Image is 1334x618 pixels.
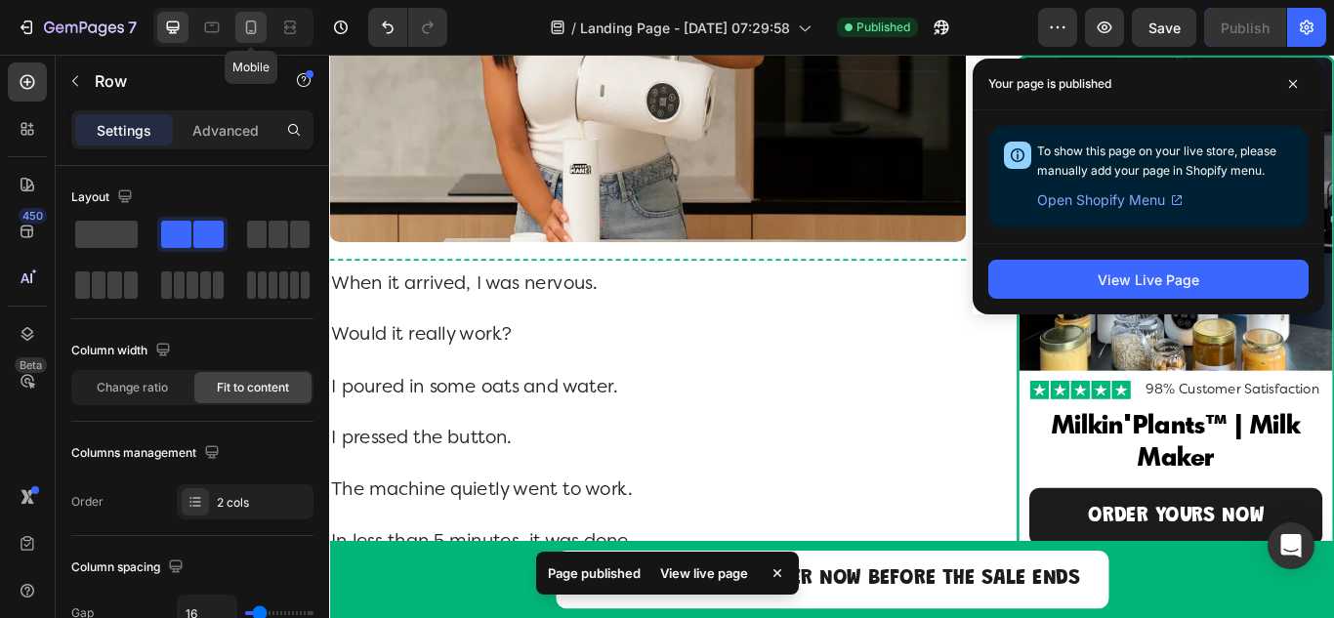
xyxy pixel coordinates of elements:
span: To show this page on your live store, please manually add your page in Shopify menu. [1037,144,1276,178]
div: Publish [1221,18,1270,38]
span: / [571,18,576,38]
div: 450 [19,208,47,224]
p: Order Yours Now [884,516,1089,560]
p: 7 [128,16,137,39]
div: Order [71,493,104,511]
span: Fit to content [217,379,289,396]
span: Landing Page - [DATE] 07:29:58 [580,18,790,38]
p: Advanced [192,120,259,141]
button: View Live Page [988,260,1309,299]
span: Open Shopify Menu [1037,188,1165,212]
p: Settings [97,120,151,141]
img: gempages_580932675590685609-1a2b79e9-8d46-4a01-a7bf-45d0911b2440.jpg [816,380,934,402]
span: Change ratio [97,379,168,396]
p: Your page is published [988,74,1111,94]
a: Order Yours Now [815,505,1157,572]
button: Publish [1204,8,1286,47]
h2: Milkin'Plants™ | Milk Maker [804,413,1169,493]
div: Beta [15,357,47,373]
div: Column width [71,338,175,364]
div: Layout [71,185,137,211]
button: Save [1132,8,1196,47]
p: In less than 5 minutes, it was done. [2,555,740,615]
span: Save [1148,20,1181,36]
iframe: Design area [329,55,1334,618]
div: 2 cols [217,494,309,512]
div: Undo/Redo [368,8,447,47]
button: 7 [8,8,146,47]
p: Row [95,69,261,93]
div: Columns management [71,440,224,467]
div: View Live Page [1098,269,1199,290]
p: Page published [548,563,641,583]
img: gempages_580932675590685609-389ba363-e0a6-4780-be72-504722842b5e.webp [804,3,1169,368]
span: Published [856,19,910,36]
div: Open Intercom Messenger [1268,522,1314,569]
div: Column spacing [71,555,188,581]
div: View live page [648,559,760,587]
p: 98% Customer Satisfaction [951,380,1154,401]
